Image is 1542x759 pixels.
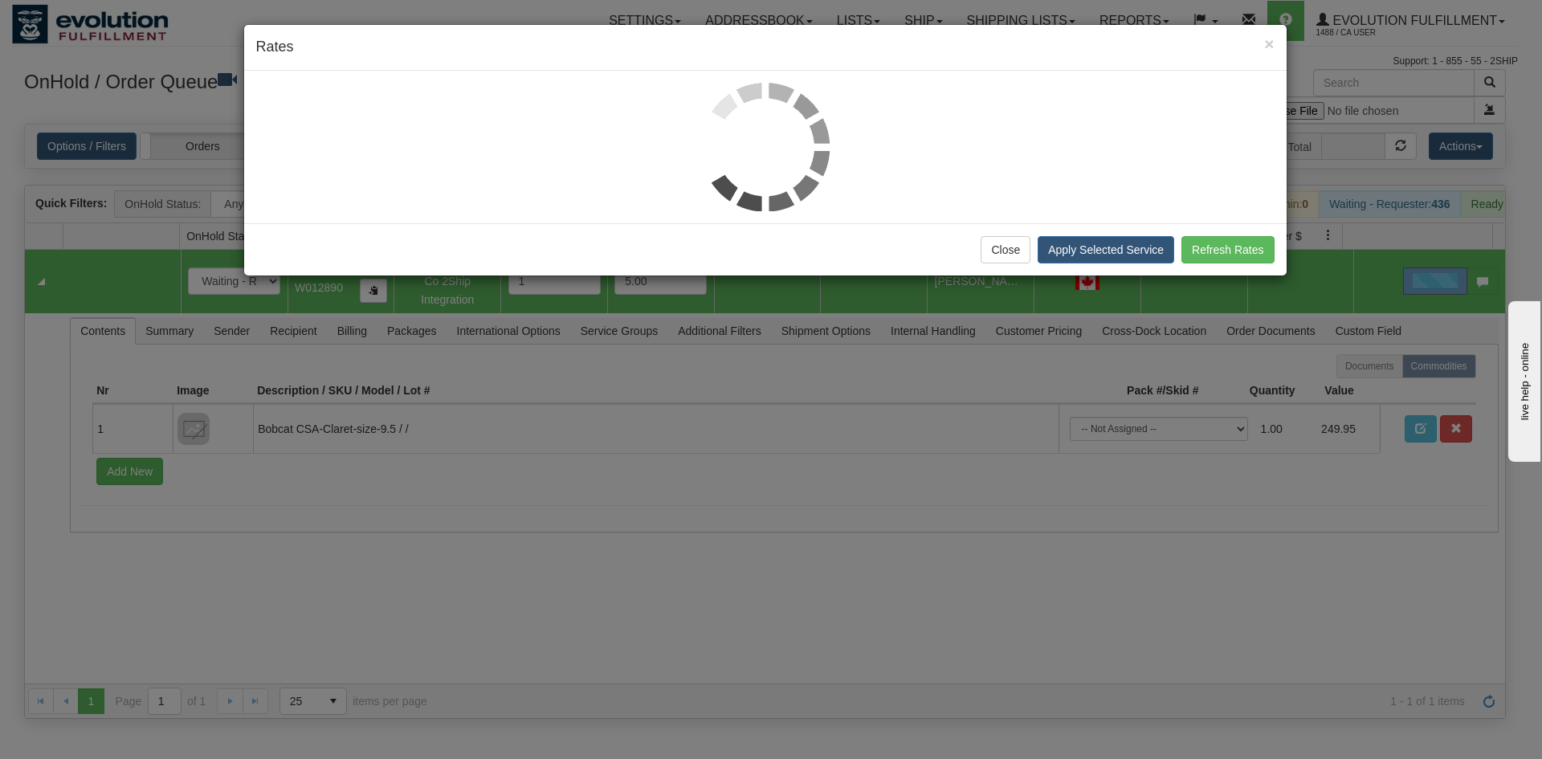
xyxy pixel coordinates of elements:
img: loader.gif [701,83,830,211]
iframe: chat widget [1505,297,1540,461]
div: live help - online [12,14,149,26]
button: Close [981,236,1030,263]
span: × [1264,35,1274,53]
h4: Rates [256,37,1275,58]
button: Refresh Rates [1181,236,1274,263]
button: Close [1264,35,1274,52]
button: Apply Selected Service [1038,236,1174,263]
